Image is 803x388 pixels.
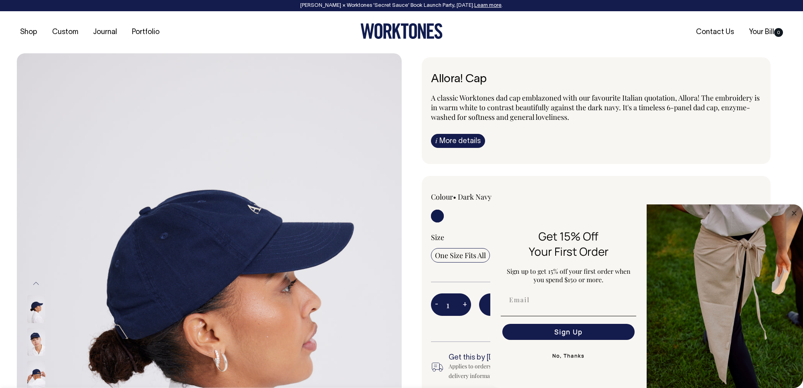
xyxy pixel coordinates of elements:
[507,267,631,284] span: Sign up to get 15% off your first order when you spend $150 or more.
[479,321,761,330] span: Spend AUD350 more to get FREE SHIPPING
[538,228,599,244] span: Get 15% Off
[746,26,786,39] a: Your Bill0
[453,192,456,202] span: •
[431,232,761,242] div: Size
[17,26,40,39] a: Shop
[490,204,803,388] div: FLYOUT Form
[435,136,437,145] span: i
[502,292,635,308] input: Email
[431,297,442,313] button: -
[27,328,45,356] img: dark-navy
[431,248,490,263] input: One Size Fits All
[529,244,609,259] span: Your First Order
[431,93,761,122] p: A classic Worktones dad cap emblazoned with our favourite Italian quotation, Allora! The embroide...
[774,28,783,37] span: 0
[449,354,611,362] h6: Get this by [DATE]
[502,324,635,340] button: Sign Up
[458,192,492,202] label: Dark Navy
[30,275,42,293] button: Previous
[474,3,502,8] a: Learn more
[8,3,795,8] div: [PERSON_NAME] × Worktones ‘Secret Sauce’ Book Launch Party, [DATE]. .
[27,295,45,323] img: dark-navy
[647,204,803,388] img: 5e34ad8f-4f05-4173-92a8-ea475ee49ac9.jpeg
[431,192,563,202] div: Colour
[479,293,761,316] button: Add to bill —AUD40.00
[459,297,471,313] button: +
[431,134,485,148] a: iMore details
[501,348,636,364] button: No, Thanks
[129,26,163,39] a: Portfolio
[789,208,799,218] button: Close dialog
[693,26,737,39] a: Contact Us
[435,251,486,260] span: One Size Fits All
[90,26,120,39] a: Journal
[49,26,81,39] a: Custom
[431,73,761,86] h6: Allora! Cap
[449,362,611,381] div: Applies to orders delivered in Australian metro areas. For all delivery information, .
